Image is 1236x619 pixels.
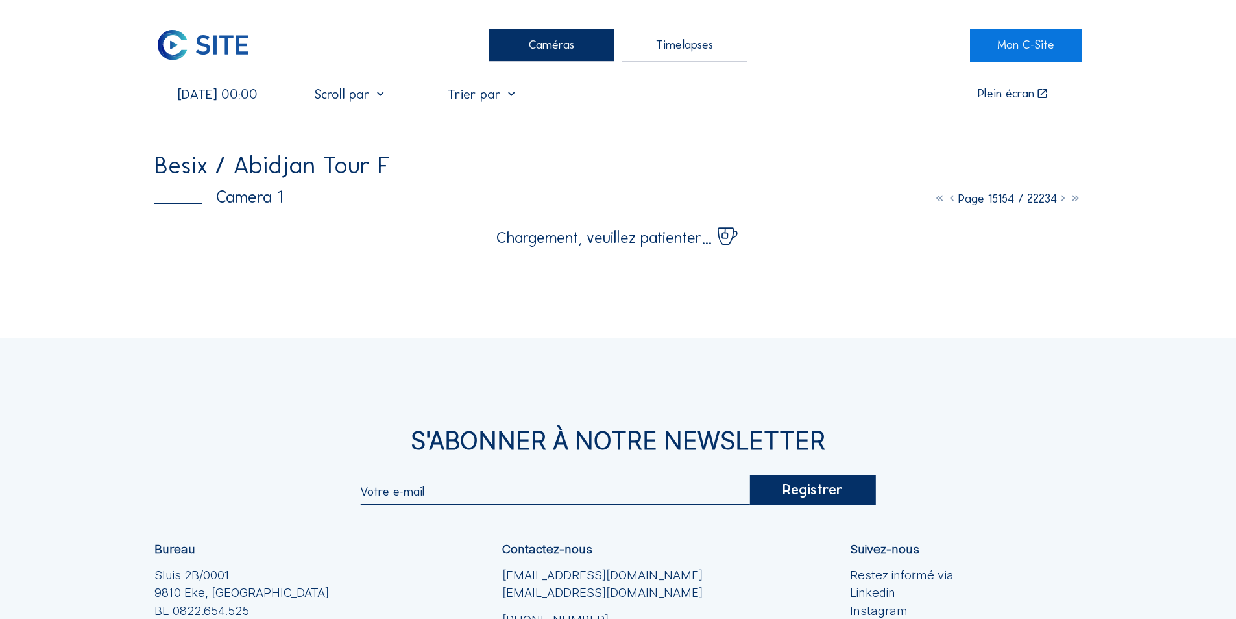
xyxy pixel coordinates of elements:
div: S'Abonner à notre newsletter [154,429,1082,453]
a: Mon C-Site [970,29,1081,61]
div: Suivez-nous [850,543,919,555]
a: [EMAIL_ADDRESS][DOMAIN_NAME] [502,584,703,602]
div: Caméras [489,29,614,61]
input: Recherche par date 󰅀 [154,86,280,102]
span: Chargement, veuillez patienter... [496,230,712,246]
div: Timelapses [622,29,747,61]
div: Besix / Abidjan Tour F [154,153,390,177]
a: Linkedin [850,584,954,602]
img: C-SITE Logo [154,29,252,61]
input: Votre e-mail [360,483,749,498]
div: Bureau [154,543,195,555]
a: C-SITE Logo [154,29,265,61]
div: Registrer [749,475,875,505]
a: [EMAIL_ADDRESS][DOMAIN_NAME] [502,566,703,585]
span: Page 15154 / 22234 [958,191,1057,206]
div: Plein écran [978,88,1034,101]
div: Camera 1 [154,188,283,205]
div: Contactez-nous [502,543,592,555]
